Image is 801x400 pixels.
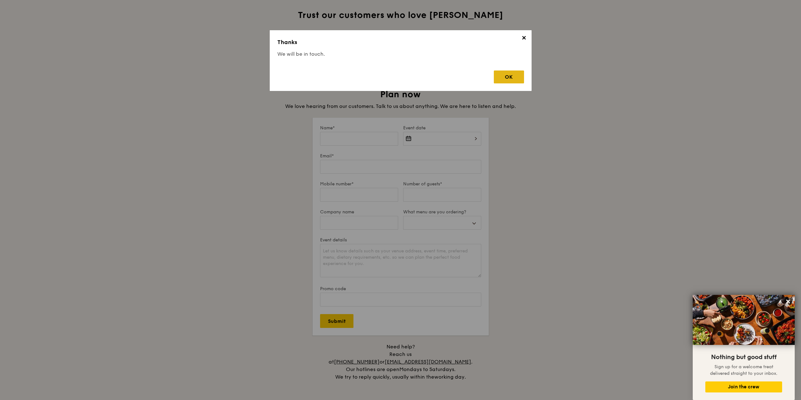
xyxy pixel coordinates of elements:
[711,353,776,361] span: Nothing but good stuff
[520,35,528,43] span: ✕
[693,295,795,345] img: DSC07876-Edit02-Large.jpeg
[277,38,524,47] h3: Thanks
[710,364,777,376] span: Sign up for a welcome treat delivered straight to your inbox.
[494,70,524,83] div: OK
[277,50,524,58] h4: We will be in touch.
[783,296,793,307] button: Close
[705,381,782,392] button: Join the crew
